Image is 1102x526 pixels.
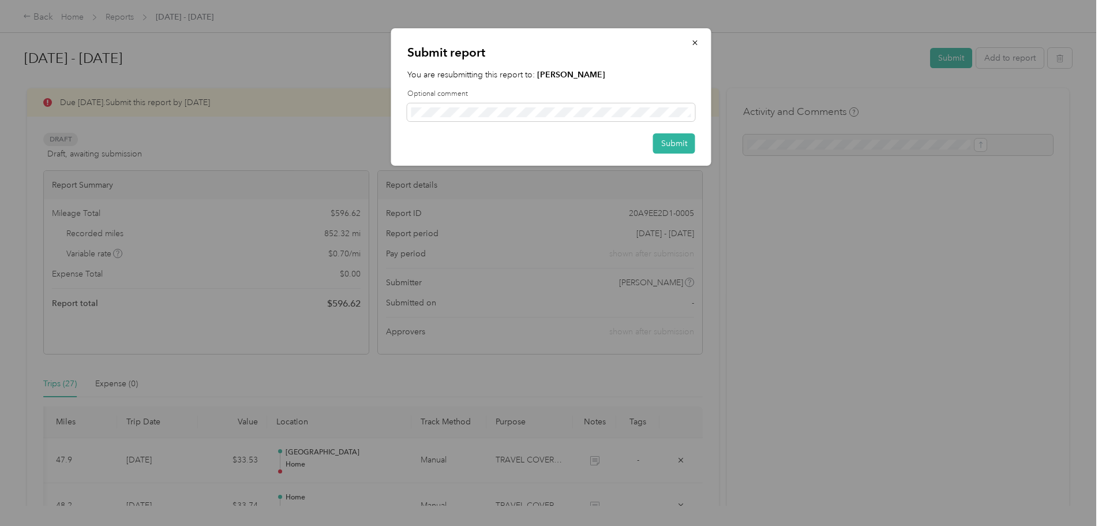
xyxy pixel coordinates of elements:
[407,44,695,61] p: Submit report
[407,69,695,81] p: You are resubmitting this report to:
[1037,461,1102,526] iframe: Everlance-gr Chat Button Frame
[537,70,605,80] strong: [PERSON_NAME]
[407,89,695,99] label: Optional comment
[653,133,695,154] button: Submit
